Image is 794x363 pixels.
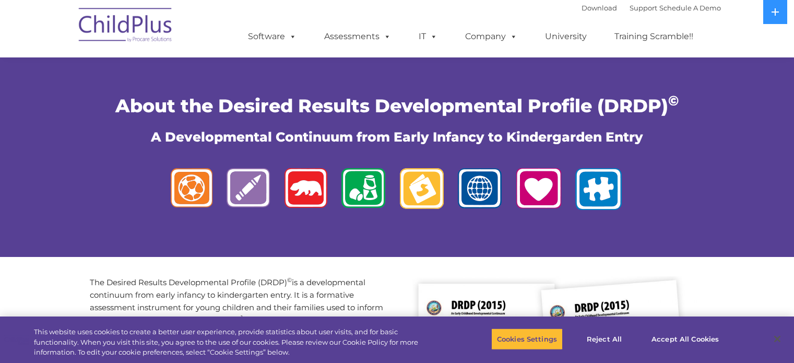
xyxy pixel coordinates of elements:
[151,129,643,145] span: A Developmental Continuum from Early Infancy to Kindergarden Entry
[241,314,243,321] sup: 1
[535,26,597,47] a: University
[668,92,679,109] sup: ©
[630,4,657,12] a: Support
[408,26,448,47] a: IT
[766,327,789,350] button: Close
[646,328,725,350] button: Accept All Cookies
[455,26,528,47] a: Company
[314,26,401,47] a: Assessments
[491,328,563,350] button: Cookies Settings
[287,276,292,284] sup: ©
[582,4,617,12] a: Download
[34,327,437,358] div: This website uses cookies to create a better user experience, provide statistics about user visit...
[90,276,389,326] p: The Desired Results Developmental Profile (DRDP) is a developmental continuum from early infancy ...
[582,4,721,12] font: |
[604,26,704,47] a: Training Scramble!!
[659,4,721,12] a: Schedule A Demo
[238,26,307,47] a: Software
[162,162,632,220] img: logos
[115,95,679,117] span: About the Desired Results Developmental Profile (DRDP)
[74,1,178,53] img: ChildPlus by Procare Solutions
[572,328,637,350] button: Reject All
